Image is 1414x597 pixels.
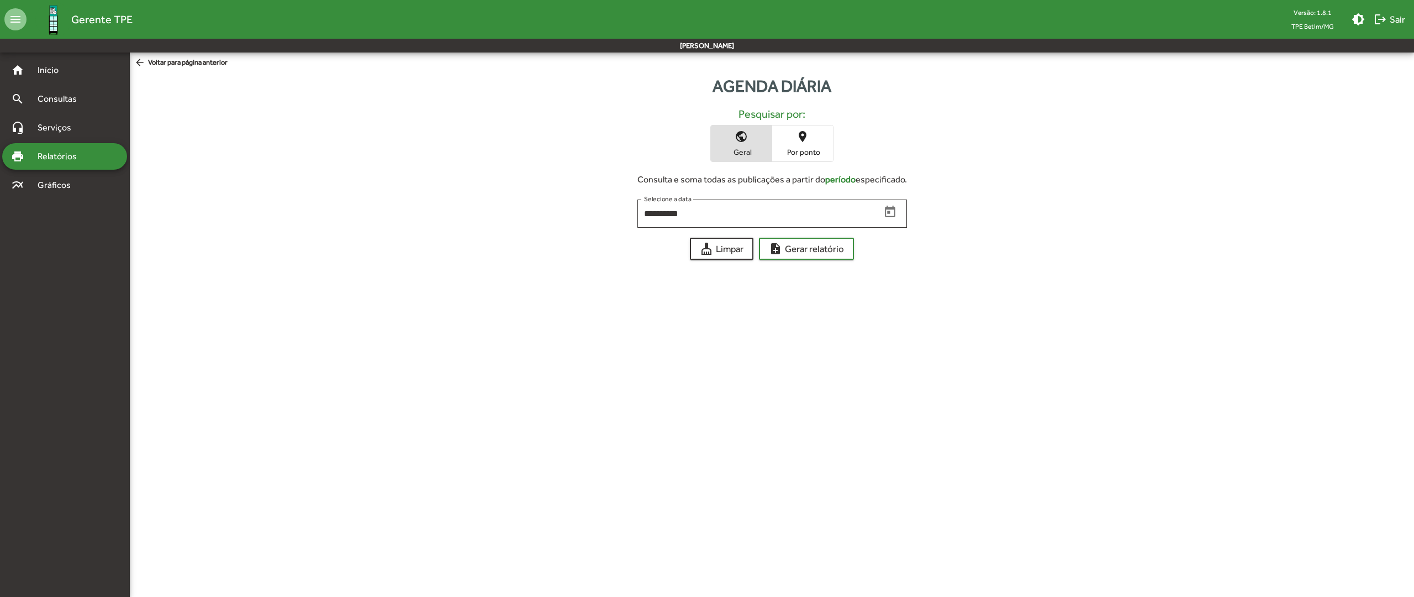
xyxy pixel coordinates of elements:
span: Gerente TPE [71,11,133,28]
mat-icon: search [11,92,24,106]
span: Início [31,64,75,77]
mat-icon: home [11,64,24,77]
button: Open calendar [881,202,900,222]
mat-icon: multiline_chart [11,179,24,192]
span: Relatórios [31,150,91,163]
span: Gerar relatório [769,239,844,259]
button: Gerar relatório [759,238,854,260]
button: Geral [711,125,772,161]
mat-icon: menu [4,8,27,30]
span: Sair [1374,9,1405,29]
strong: período [825,174,856,185]
h5: Pesquisar por: [139,107,1405,121]
mat-icon: brightness_medium [1352,13,1365,26]
button: Por ponto [772,125,833,161]
mat-icon: note_add [769,242,782,255]
div: Consulta e soma todas as publicações a partir do especificado. [637,173,907,186]
span: Serviços [31,121,86,134]
div: Agenda diária [130,74,1414,98]
span: Geral [714,147,769,157]
div: Versão: 1.8.1 [1283,6,1343,19]
span: Gráficos [31,179,86,192]
img: Logo [35,2,71,38]
span: TPE Betim/MG [1283,19,1343,33]
mat-icon: logout [1374,13,1387,26]
button: Sair [1369,9,1410,29]
mat-icon: public [735,130,748,143]
mat-icon: headset_mic [11,121,24,134]
span: Por ponto [775,147,830,157]
a: Gerente TPE [27,2,133,38]
button: Limpar [690,238,753,260]
mat-icon: print [11,150,24,163]
span: Limpar [700,239,743,259]
mat-icon: arrow_back [134,57,148,69]
span: Consultas [31,92,91,106]
span: Voltar para página anterior [134,57,228,69]
mat-icon: place [796,130,809,143]
mat-icon: cleaning_services [700,242,713,255]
